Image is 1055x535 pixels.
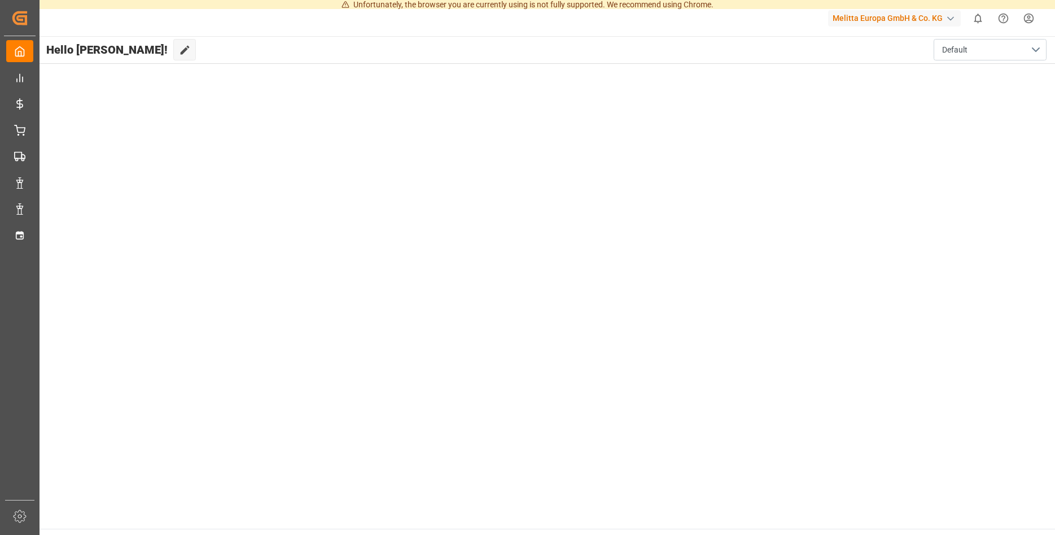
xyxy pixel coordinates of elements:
[965,6,991,31] button: show 0 new notifications
[828,7,965,29] button: Melitta Europa GmbH & Co. KG
[991,6,1016,31] button: Help Center
[828,10,961,27] div: Melitta Europa GmbH & Co. KG
[46,39,168,60] span: Hello [PERSON_NAME]!
[942,44,968,56] span: Default
[934,39,1047,60] button: open menu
